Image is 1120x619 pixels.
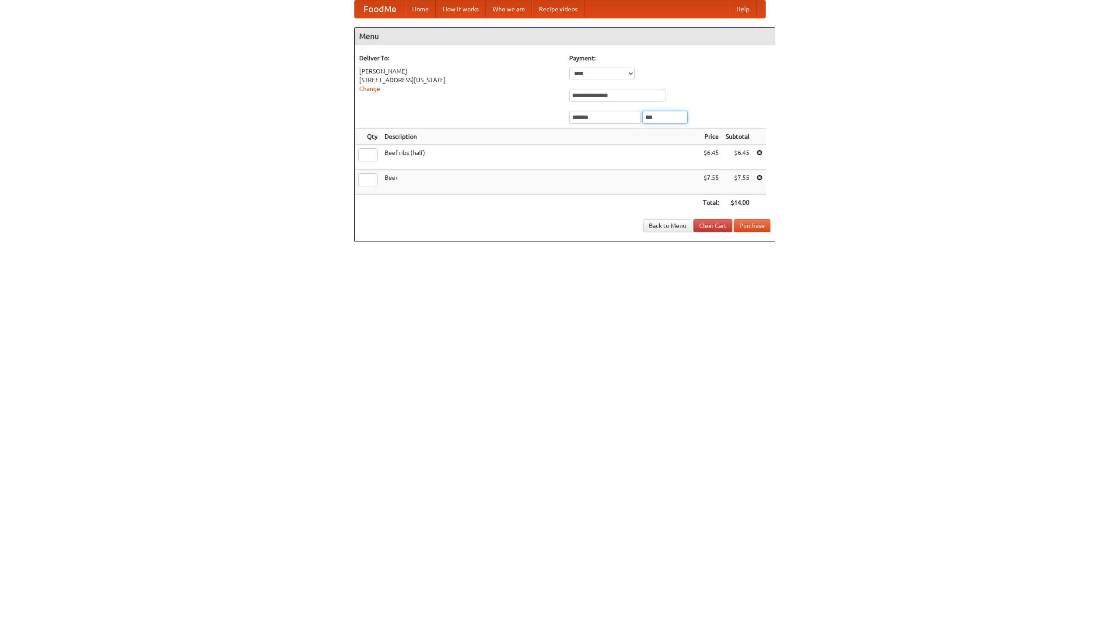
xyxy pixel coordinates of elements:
[569,54,770,63] h5: Payment:
[359,76,560,84] div: [STREET_ADDRESS][US_STATE]
[722,170,753,195] td: $7.55
[381,170,700,195] td: Beer
[381,129,700,145] th: Description
[700,195,722,211] th: Total:
[486,0,532,18] a: Who we are
[729,0,756,18] a: Help
[355,129,381,145] th: Qty
[722,129,753,145] th: Subtotal
[381,145,700,170] td: Beef ribs (half)
[436,0,486,18] a: How it works
[700,129,722,145] th: Price
[722,145,753,170] td: $6.45
[405,0,436,18] a: Home
[643,219,692,232] a: Back to Menu
[359,67,560,76] div: [PERSON_NAME]
[355,28,775,45] h4: Menu
[693,219,732,232] a: Clear Cart
[722,195,753,211] th: $14.00
[532,0,584,18] a: Recipe videos
[359,85,380,92] a: Change
[359,54,560,63] h5: Deliver To:
[700,145,722,170] td: $6.45
[700,170,722,195] td: $7.55
[355,0,405,18] a: FoodMe
[734,219,770,232] button: Purchase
